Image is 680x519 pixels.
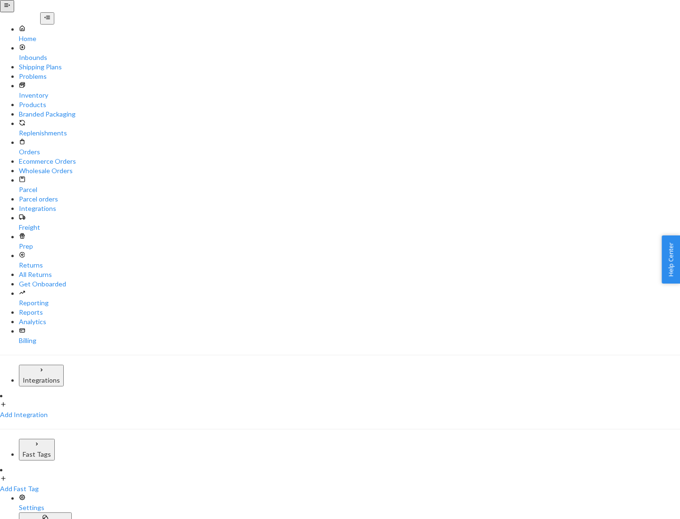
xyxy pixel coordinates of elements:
a: Problems [19,72,680,81]
div: Home [19,34,680,43]
div: Integrations [23,376,60,385]
div: Returns [19,260,680,270]
a: Get Onboarded [19,279,680,289]
div: Fast Tags [23,450,51,459]
a: Reporting [19,289,680,308]
a: Replenishments [19,119,680,138]
a: Branded Packaging [19,109,680,119]
a: All Returns [19,270,680,279]
div: Parcel [19,185,680,194]
a: Analytics [19,317,680,326]
a: Returns [19,251,680,270]
a: Freight [19,213,680,232]
div: Replenishments [19,128,680,138]
a: Prep [19,232,680,251]
a: Integrations [19,204,680,213]
button: Fast Tags [19,439,55,460]
div: Prep [19,242,680,251]
button: Integrations [19,365,64,386]
a: Wholesale Orders [19,166,680,176]
button: Help Center [662,235,680,284]
button: Close Navigation [40,12,54,25]
a: Reports [19,308,680,317]
a: Billing [19,326,680,345]
a: Settings [19,494,680,512]
a: Parcel orders [19,194,680,204]
a: Inventory [19,81,680,100]
div: Reporting [19,298,680,308]
a: Products [19,100,680,109]
div: Inventory [19,91,680,100]
div: Inbounds [19,53,680,62]
div: Settings [19,503,680,512]
div: Billing [19,336,680,345]
a: Shipping Plans [19,62,680,72]
a: Ecommerce Orders [19,157,680,166]
div: Orders [19,147,680,157]
a: Inbounds [19,43,680,62]
a: Orders [19,138,680,157]
div: Freight [19,223,680,232]
a: Home [19,25,680,43]
a: Parcel [19,176,680,194]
